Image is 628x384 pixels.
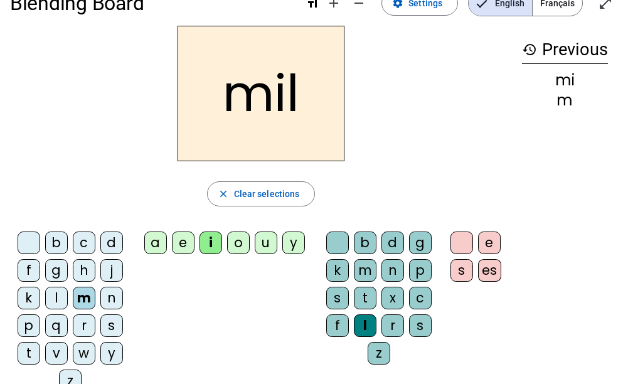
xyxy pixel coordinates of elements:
[326,287,349,309] div: s
[522,73,608,88] div: mi
[354,287,376,309] div: t
[282,232,305,254] div: y
[522,93,608,108] div: m
[100,232,123,254] div: d
[234,186,300,201] span: Clear selections
[354,259,376,282] div: m
[409,232,432,254] div: g
[381,314,404,337] div: r
[18,314,40,337] div: p
[45,314,68,337] div: q
[144,232,167,254] div: a
[409,287,432,309] div: c
[522,42,537,57] mat-icon: history
[326,314,349,337] div: f
[326,259,349,282] div: k
[100,342,123,365] div: y
[100,314,123,337] div: s
[172,232,194,254] div: e
[207,181,316,206] button: Clear selections
[255,232,277,254] div: u
[45,259,68,282] div: g
[100,259,123,282] div: j
[381,232,404,254] div: d
[18,259,40,282] div: f
[450,259,473,282] div: s
[73,287,95,309] div: m
[522,36,608,64] h3: Previous
[45,342,68,365] div: v
[478,259,501,282] div: es
[73,259,95,282] div: h
[18,287,40,309] div: k
[227,232,250,254] div: o
[100,287,123,309] div: n
[409,314,432,337] div: s
[73,314,95,337] div: r
[218,188,229,200] mat-icon: close
[73,232,95,254] div: c
[354,314,376,337] div: l
[178,26,344,161] h2: mil
[409,259,432,282] div: p
[18,342,40,365] div: t
[381,259,404,282] div: n
[354,232,376,254] div: b
[368,342,390,365] div: z
[200,232,222,254] div: i
[45,287,68,309] div: l
[381,287,404,309] div: x
[45,232,68,254] div: b
[478,232,501,254] div: e
[73,342,95,365] div: w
